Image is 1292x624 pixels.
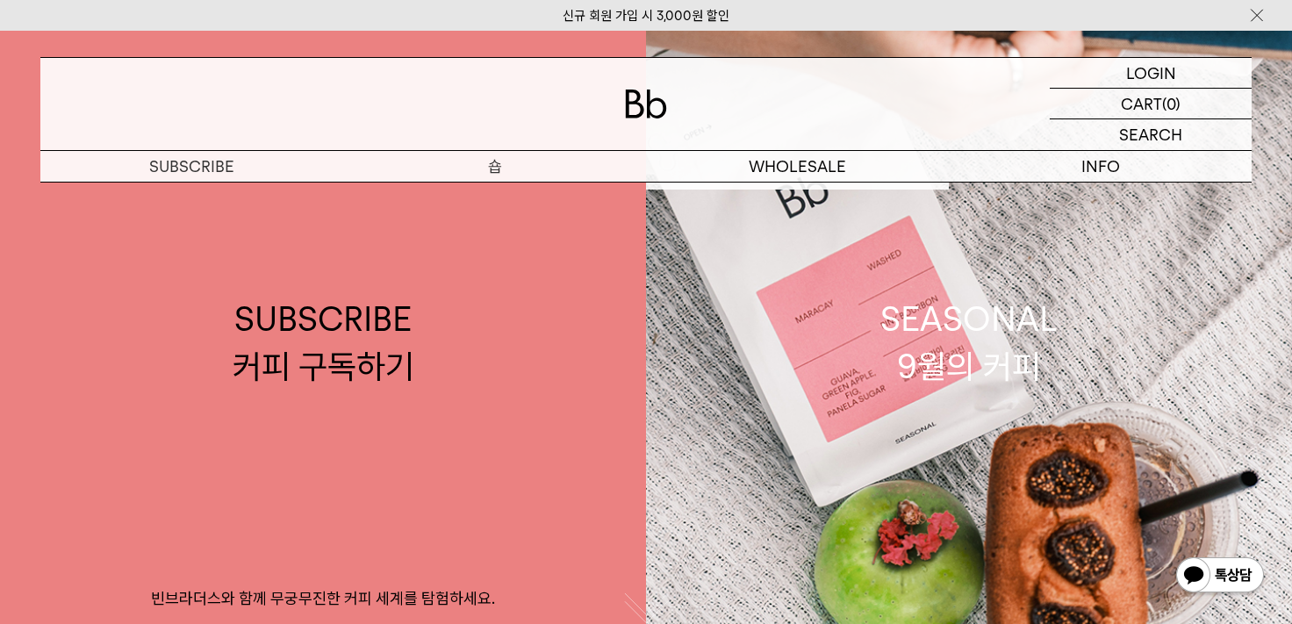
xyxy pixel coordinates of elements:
p: LOGIN [1126,58,1176,88]
div: SEASONAL 9월의 커피 [880,296,1058,389]
p: (0) [1162,89,1181,118]
p: INFO [949,151,1252,182]
a: 숍 [343,151,646,182]
a: 도매 서비스 [646,183,949,212]
a: 신규 회원 가입 시 3,000원 할인 [563,8,729,24]
a: CART (0) [1050,89,1252,119]
div: SUBSCRIBE 커피 구독하기 [233,296,414,389]
p: SEARCH [1119,119,1182,150]
img: 카카오톡 채널 1:1 채팅 버튼 [1174,556,1266,598]
p: WHOLESALE [646,151,949,182]
a: SUBSCRIBE [40,151,343,182]
a: LOGIN [1050,58,1252,89]
img: 로고 [625,90,667,118]
p: CART [1121,89,1162,118]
